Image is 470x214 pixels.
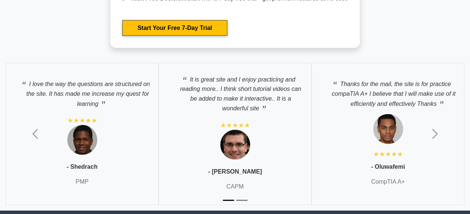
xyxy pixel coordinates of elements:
a: Start Your Free 7-Day Trial [122,20,227,36]
p: I love the way the questions are structured on the site. It has made me increase my quest for lea... [13,75,151,108]
div: ★★★★★ [220,121,250,130]
img: Testimonial 1 [220,130,250,160]
button: Slide 1 [223,196,234,205]
p: - [PERSON_NAME] [208,167,262,176]
p: Thanks for the mail, the site is for practice compaTIA A+ I believe that I will make use of it ef... [319,75,457,108]
p: It is great site and I enjoy practicing and reading more.. I think short tutorial videos can be a... [166,71,304,113]
p: - Shedrach [67,162,98,171]
div: ★★★★★ [373,150,403,159]
p: PMP [76,177,89,186]
p: CAPM [226,182,243,191]
p: - Oluwafemi [371,162,405,171]
p: CompTIA A+ [371,177,405,186]
div: ★★★★★ [67,116,97,125]
img: Testimonial 1 [67,125,97,155]
img: Testimonial 1 [373,114,403,144]
button: Slide 2 [236,196,248,205]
